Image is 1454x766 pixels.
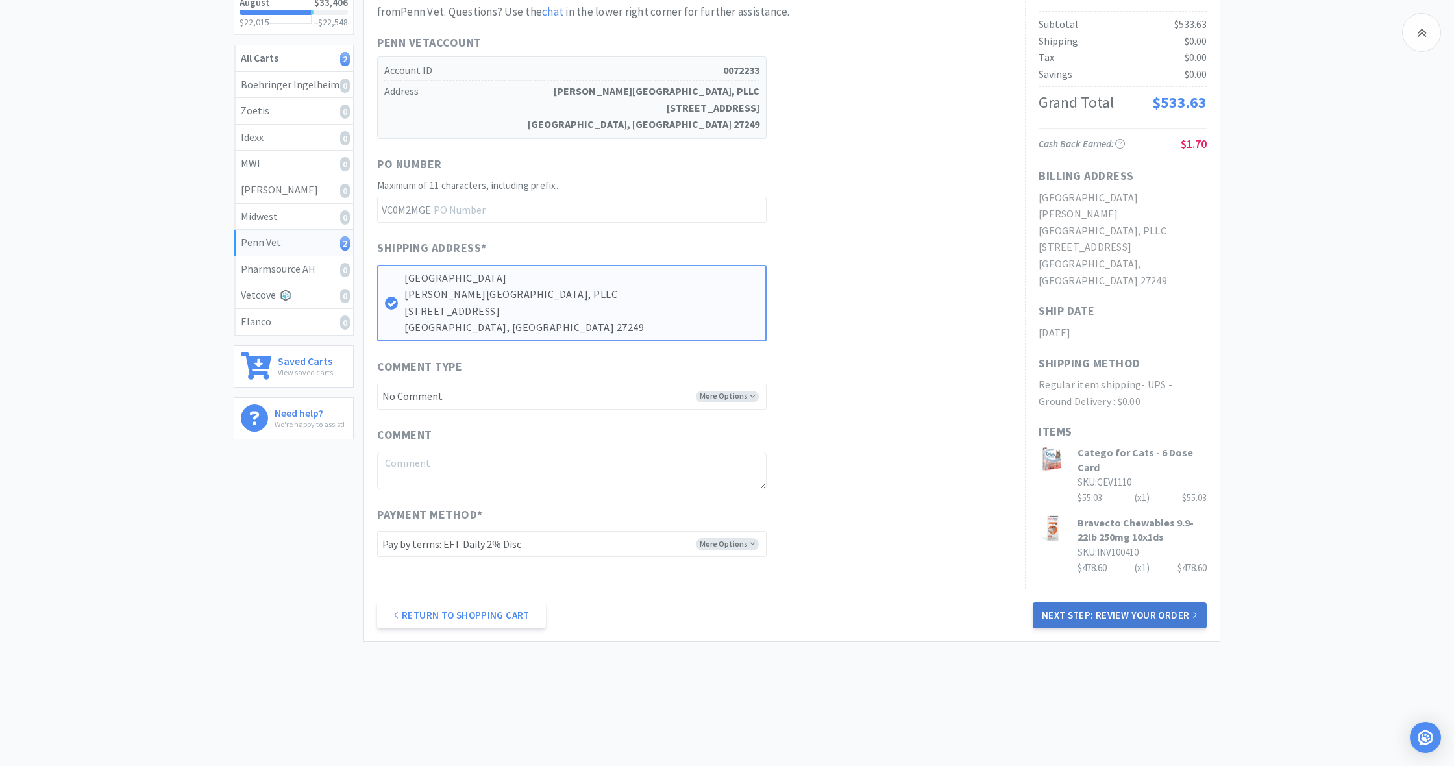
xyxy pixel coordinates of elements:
[1174,18,1207,31] span: $533.63
[377,358,462,377] span: Comment Type
[1039,256,1207,289] h2: [GEOGRAPHIC_DATA], [GEOGRAPHIC_DATA] 27249
[1135,560,1150,576] div: (x 1 )
[1078,445,1207,475] h3: Catego for Cats - 6 Dose Card
[234,177,353,204] a: [PERSON_NAME]0
[340,236,350,251] i: 2
[1078,490,1207,506] div: $55.03
[241,129,347,146] div: Idexx
[1039,239,1207,256] h2: [STREET_ADDRESS]
[377,506,483,525] span: Payment Method *
[340,79,350,93] i: 0
[1039,302,1095,321] h1: Ship Date
[340,315,350,330] i: 0
[404,286,759,303] p: [PERSON_NAME][GEOGRAPHIC_DATA], PLLC
[340,184,350,198] i: 0
[318,18,348,27] h3: $
[1039,33,1078,50] div: Shipping
[241,234,347,251] div: Penn Vet
[241,182,347,199] div: [PERSON_NAME]
[1181,136,1207,151] span: $1.70
[723,62,759,79] strong: 0072233
[377,602,546,628] a: Return to Shopping Cart
[1135,490,1150,506] div: (x 1 )
[377,179,558,191] span: Maximum of 11 characters, including prefix.
[377,155,442,174] span: PO Number
[1078,560,1207,576] div: $478.60
[1039,49,1054,66] div: Tax
[275,418,345,430] p: We're happy to assist!
[1039,325,1207,341] h2: [DATE]
[278,366,333,378] p: View saved carts
[241,314,347,330] div: Elanco
[241,77,347,93] div: Boehringer Ingelheim
[377,426,432,445] span: Comment
[234,45,353,72] a: All Carts2
[340,157,350,171] i: 0
[340,289,350,303] i: 0
[1185,68,1207,80] span: $0.00
[1039,66,1072,83] div: Savings
[278,352,333,366] h6: Saved Carts
[241,51,278,64] strong: All Carts
[241,261,347,278] div: Pharmsource AH
[234,204,353,230] a: Midwest0
[1078,546,1139,558] span: SKU: INV100410
[1185,51,1207,64] span: $0.00
[377,197,434,222] span: VC0M2MGE
[1152,92,1207,112] span: $533.63
[404,319,759,336] p: [GEOGRAPHIC_DATA], [GEOGRAPHIC_DATA] 27249
[234,309,353,335] a: Elanco0
[1039,445,1065,471] img: 97633b2063114c728307743bbef20661_201716.png
[241,103,347,119] div: Zoetis
[1039,16,1078,33] div: Subtotal
[240,16,269,28] span: $22,015
[1410,722,1441,753] div: Open Intercom Messenger
[528,83,759,133] strong: [PERSON_NAME][GEOGRAPHIC_DATA], PLLC [STREET_ADDRESS] [GEOGRAPHIC_DATA], [GEOGRAPHIC_DATA] 27249
[234,345,354,388] a: Saved CartsView saved carts
[377,239,487,258] span: Shipping Address *
[234,151,353,177] a: MWI0
[234,125,353,151] a: Idexx0
[1039,167,1134,186] h1: Billing Address
[1185,34,1207,47] span: $0.00
[275,404,345,418] h6: Need help?
[384,81,759,135] h5: Address
[340,105,350,119] i: 0
[1039,354,1140,373] h1: Shipping Method
[340,263,350,277] i: 0
[1039,190,1207,206] h2: [GEOGRAPHIC_DATA]
[234,256,353,283] a: Pharmsource AH0
[1039,377,1207,410] h2: Regular item shipping- UPS - Ground Delivery : $0.00
[377,34,767,53] h1: Penn Vet Account
[1039,206,1207,239] h2: [PERSON_NAME][GEOGRAPHIC_DATA], PLLC
[1078,476,1131,488] span: SKU: CEV1110
[1177,560,1207,576] div: $478.60
[542,5,563,19] a: chat
[323,16,348,28] span: 22,548
[1039,90,1114,115] div: Grand Total
[404,303,759,320] p: [STREET_ADDRESS]
[234,282,353,309] a: Vetcove0
[234,98,353,125] a: Zoetis0
[241,287,347,304] div: Vetcove
[1033,602,1207,628] button: Next Step: Review Your Order
[404,270,759,287] p: [GEOGRAPHIC_DATA]
[241,208,347,225] div: Midwest
[377,197,767,223] input: PO Number
[234,230,353,256] a: Penn Vet2
[340,210,350,225] i: 0
[384,60,759,82] h5: Account ID
[241,155,347,172] div: MWI
[1039,423,1207,441] h1: Items
[234,72,353,99] a: Boehringer Ingelheim0
[340,131,350,145] i: 0
[340,52,350,66] i: 2
[1039,138,1125,150] span: Cash Back Earned :
[1078,515,1207,545] h3: Bravecto Chewables 9.9-22lb 250mg 10x1ds
[1039,515,1065,541] img: e4c00f545160435fa7a633a2128e425b_158496.png
[1182,490,1207,506] div: $55.03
